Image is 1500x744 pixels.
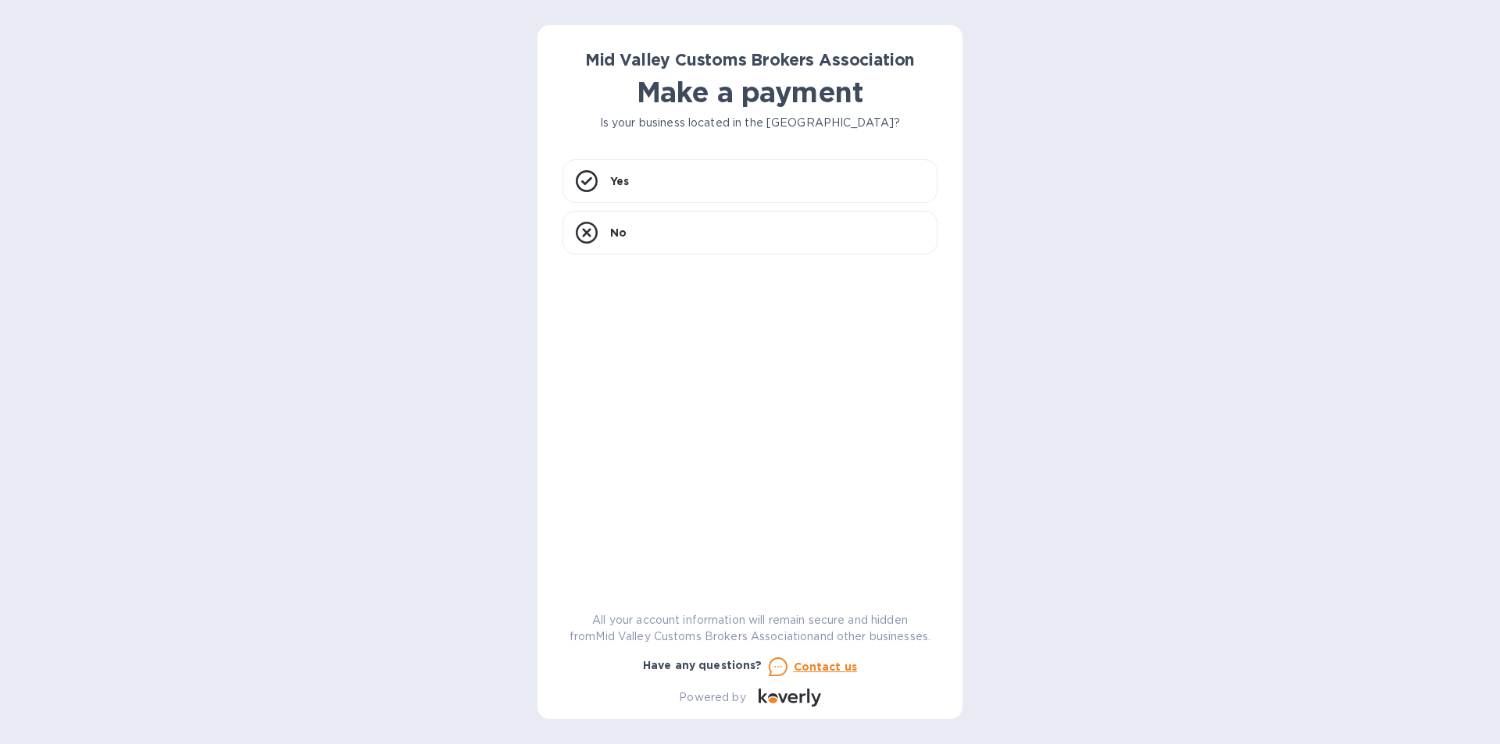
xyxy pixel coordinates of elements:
b: Mid Valley Customs Brokers Association [585,50,915,69]
b: Have any questions? [643,659,762,671]
p: Yes [610,173,629,189]
u: Contact us [794,660,858,673]
p: No [610,225,627,240]
p: Powered by [679,689,745,706]
h1: Make a payment [562,76,937,109]
p: All your account information will remain secure and hidden from Mid Valley Customs Brokers Associ... [562,612,937,645]
p: Is your business located in the [GEOGRAPHIC_DATA]? [562,115,937,131]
